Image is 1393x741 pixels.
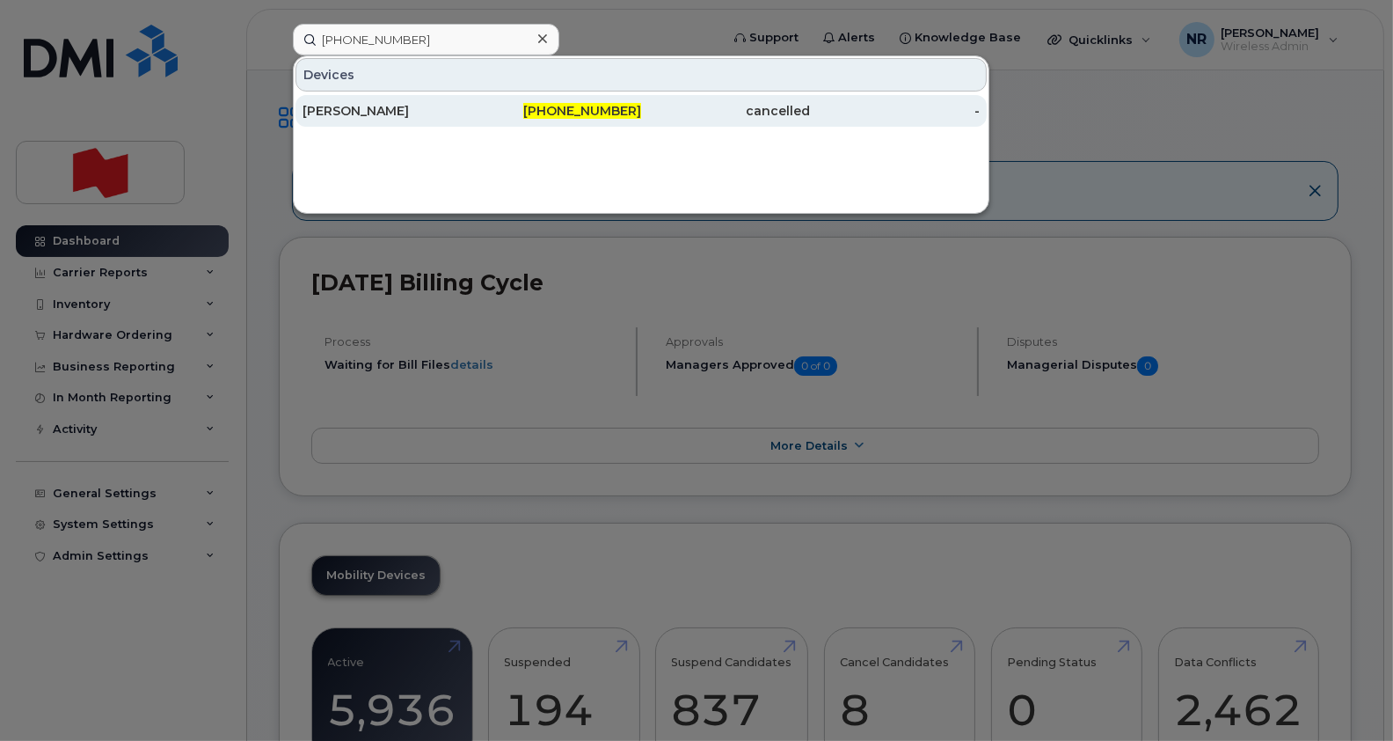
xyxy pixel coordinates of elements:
div: - [811,102,981,120]
a: [PERSON_NAME][PHONE_NUMBER]cancelled- [295,95,987,127]
div: cancelled [641,102,811,120]
div: Devices [295,58,987,92]
div: [PERSON_NAME] [303,102,472,120]
span: [PHONE_NUMBER] [523,103,641,119]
